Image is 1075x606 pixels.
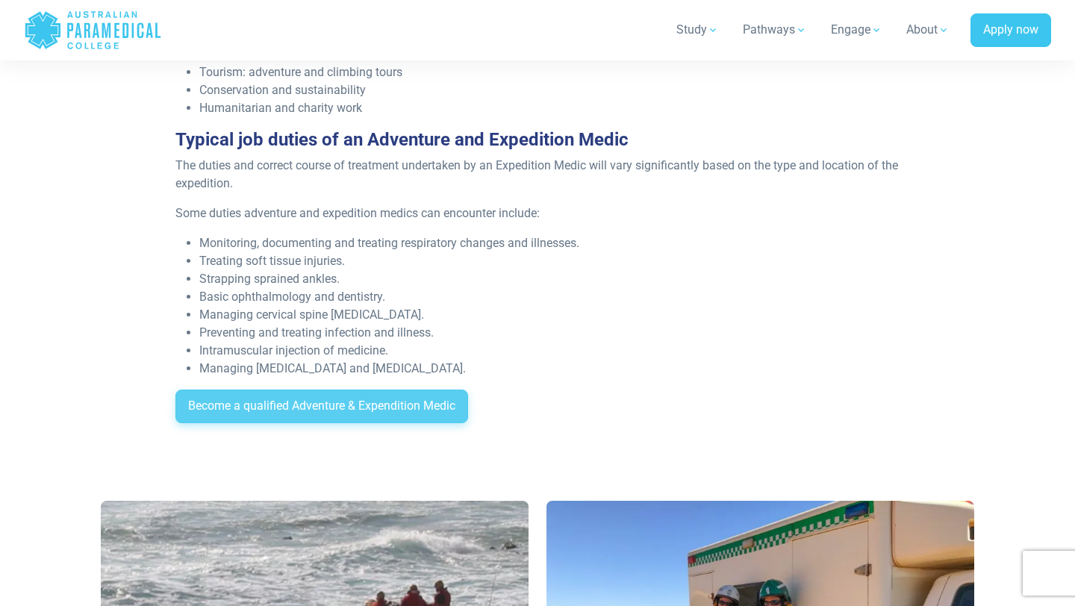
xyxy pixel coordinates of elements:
[199,234,900,252] li: Monitoring, documenting and treating respiratory changes and illnesses.
[199,360,900,378] li: Managing [MEDICAL_DATA] and [MEDICAL_DATA].
[199,306,900,324] li: Managing cervical spine [MEDICAL_DATA].
[175,157,900,193] p: The duties and correct course of treatment undertaken by an Expedition Medic will vary significan...
[897,9,959,51] a: About
[199,270,900,288] li: Strapping sprained ankles.
[970,13,1051,48] a: Apply now
[175,129,900,151] h3: Typical job duties of an Adventure and Expedition Medic
[199,252,900,270] li: Treating soft tissue injuries.
[175,204,900,222] p: Some duties adventure and expedition medics can encounter include:
[199,99,900,117] li: Humanitarian and charity work
[822,9,891,51] a: Engage
[199,288,900,306] li: Basic ophthalmology and dentistry.
[175,390,468,424] a: Become a qualified Adventure & Expendition Medic
[199,324,900,342] li: Preventing and treating infection and illness.
[199,342,900,360] li: Intramuscular injection of medicine.
[667,9,728,51] a: Study
[734,9,816,51] a: Pathways
[24,6,162,54] a: Australian Paramedical College
[199,63,900,81] li: Tourism: adventure and climbing tours
[199,81,900,99] li: Conservation and sustainability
